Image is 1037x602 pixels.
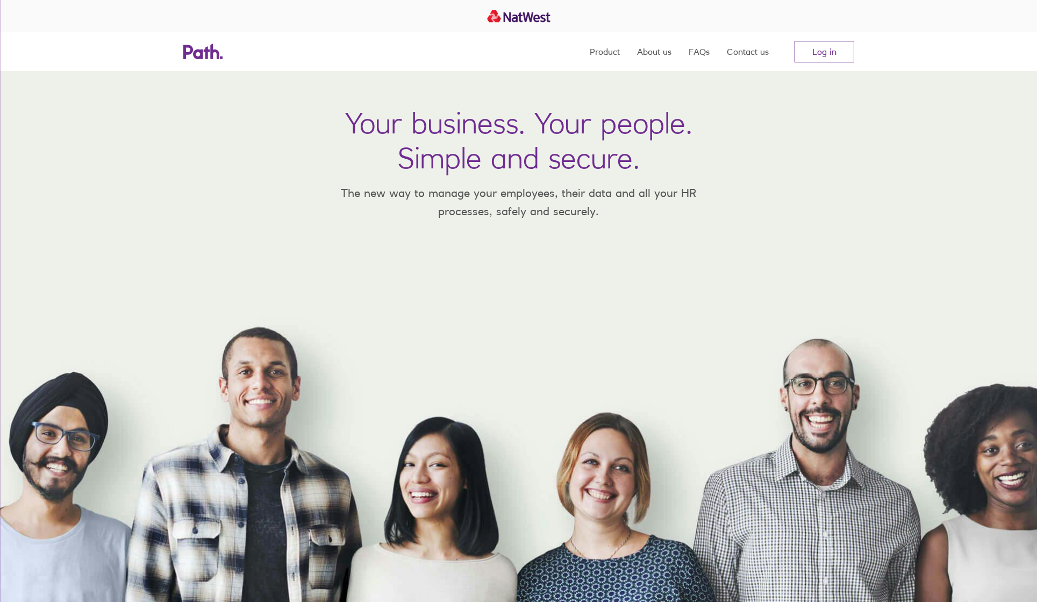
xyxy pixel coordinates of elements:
p: The new way to manage your employees, their data and all your HR processes, safely and securely. [325,184,712,220]
a: Product [590,32,620,71]
a: Contact us [727,32,769,71]
a: About us [637,32,671,71]
h1: Your business. Your people. Simple and secure. [345,105,692,175]
a: Log in [795,41,854,62]
a: FAQs [689,32,710,71]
